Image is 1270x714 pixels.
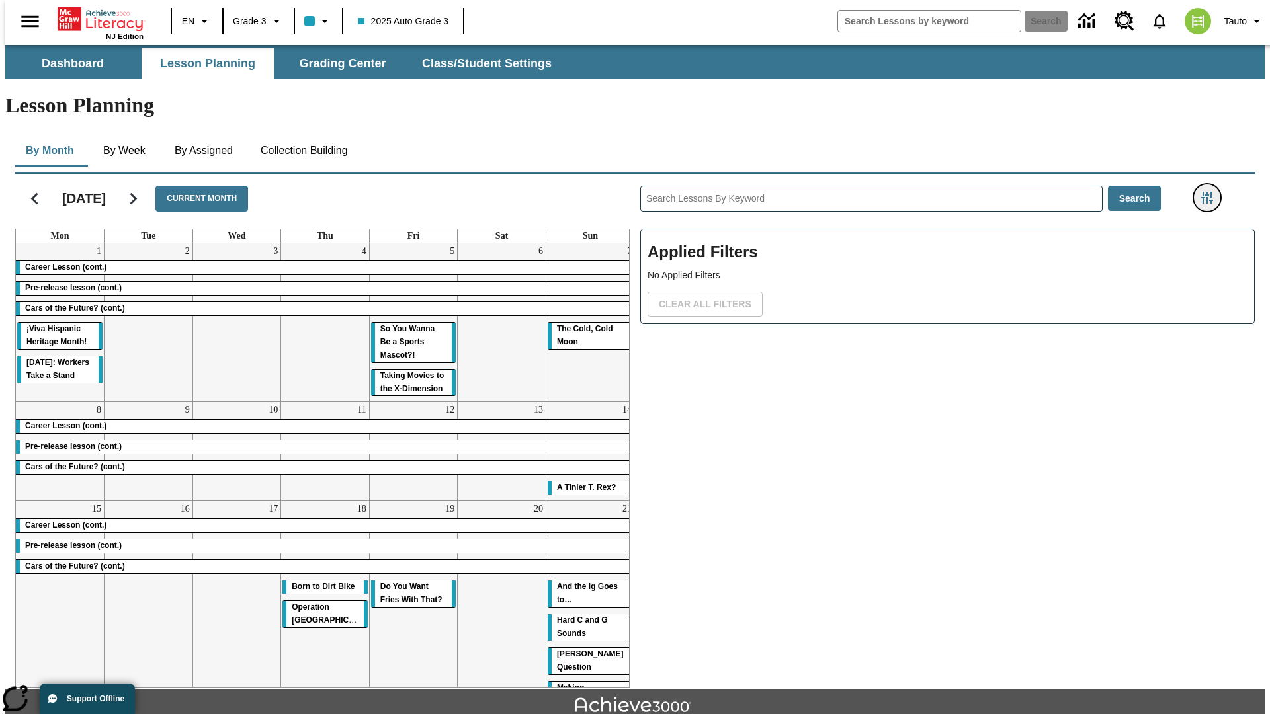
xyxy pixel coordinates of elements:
div: ¡Viva Hispanic Heritage Month! [17,323,103,349]
input: search field [838,11,1021,32]
span: ¡Viva Hispanic Heritage Month! [26,324,87,346]
span: Joplin's Question [557,649,624,672]
a: September 15, 2025 [89,501,104,517]
div: SubNavbar [5,48,564,79]
a: September 8, 2025 [94,402,104,418]
button: Select a new avatar [1177,4,1219,38]
a: Saturday [493,229,511,243]
a: September 18, 2025 [355,501,369,517]
span: Lesson Planning [160,56,255,71]
div: Joplin's Question [548,648,633,674]
div: Pre-release lesson (cont.) [16,282,634,295]
button: Search [1108,186,1162,212]
td: September 9, 2025 [105,402,193,501]
a: September 10, 2025 [266,402,280,418]
a: Friday [405,229,423,243]
button: By Month [15,135,85,167]
td: September 4, 2025 [281,243,370,402]
span: Career Lesson (cont.) [25,520,106,530]
td: September 12, 2025 [369,402,458,501]
a: September 7, 2025 [624,243,634,259]
td: September 8, 2025 [16,402,105,501]
span: 2025 Auto Grade 3 [358,15,449,28]
a: Data Center [1070,3,1107,40]
div: Cars of the Future? (cont.) [16,560,634,573]
span: NJ Edition [106,32,144,40]
a: Tuesday [138,229,158,243]
span: Class/Student Settings [422,56,552,71]
span: Cars of the Future? (cont.) [25,462,125,471]
button: Previous [18,182,52,216]
a: Notifications [1142,4,1177,38]
div: Pre-release lesson (cont.) [16,539,634,553]
div: Pre-release lesson (cont.) [16,440,634,454]
span: And the Ig Goes to… [557,582,618,604]
div: Career Lesson (cont.) [16,261,634,274]
span: Tauto [1224,15,1247,28]
td: September 3, 2025 [192,243,281,402]
div: Labor Day: Workers Take a Stand [17,356,103,383]
td: September 2, 2025 [105,243,193,402]
span: A Tinier T. Rex? [557,483,616,492]
span: So You Wanna Be a Sports Mascot?! [380,324,435,360]
button: Class/Student Settings [411,48,562,79]
a: Monday [48,229,72,243]
span: EN [182,15,194,28]
td: September 1, 2025 [16,243,105,402]
button: Grade: Grade 3, Select a grade [228,9,290,33]
div: Do You Want Fries With That? [371,580,456,607]
td: September 14, 2025 [546,402,634,501]
button: Lesson Planning [142,48,274,79]
a: September 4, 2025 [359,243,369,259]
a: September 20, 2025 [531,501,546,517]
span: Cars of the Future? (cont.) [25,561,125,571]
a: September 14, 2025 [620,402,634,418]
button: Collection Building [250,135,359,167]
a: September 5, 2025 [447,243,457,259]
div: The Cold, Cold Moon [548,323,633,349]
h1: Lesson Planning [5,93,1265,118]
td: September 6, 2025 [458,243,546,402]
a: September 13, 2025 [531,402,546,418]
button: Profile/Settings [1219,9,1270,33]
span: Operation London Bridge [292,602,376,625]
div: So You Wanna Be a Sports Mascot?! [371,323,456,362]
span: Born to Dirt Bike [292,582,355,591]
button: Dashboard [7,48,139,79]
div: Making Predictions [548,682,633,708]
span: Grading Center [299,56,386,71]
div: Home [58,5,144,40]
div: Cars of the Future? (cont.) [16,461,634,474]
button: Grading Center [276,48,409,79]
div: And the Ig Goes to… [548,580,633,607]
span: Pre-release lesson (cont.) [25,283,122,292]
div: Born to Dirt Bike [282,580,368,594]
span: Hard C and G Sounds [557,615,608,638]
a: September 1, 2025 [94,243,104,259]
span: Do You Want Fries With That? [380,582,443,604]
td: September 13, 2025 [458,402,546,501]
span: Career Lesson (cont.) [25,262,106,272]
div: SubNavbar [5,45,1265,79]
span: Support Offline [67,694,124,703]
button: Support Offline [40,684,135,714]
span: The Cold, Cold Moon [557,324,613,346]
div: Applied Filters [640,229,1255,324]
span: Career Lesson (cont.) [25,421,106,430]
a: September 21, 2025 [620,501,634,517]
div: Career Lesson (cont.) [16,420,634,433]
button: Open side menu [11,2,50,41]
div: Search [630,169,1255,688]
a: September 6, 2025 [536,243,546,259]
button: By Week [91,135,157,167]
td: September 10, 2025 [192,402,281,501]
div: Career Lesson (cont.) [16,519,634,532]
div: A Tinier T. Rex? [548,481,633,495]
a: Wednesday [225,229,248,243]
a: September 12, 2025 [443,402,457,418]
span: Cars of the Future? (cont.) [25,303,125,313]
a: September 19, 2025 [443,501,457,517]
button: Next [116,182,150,216]
a: Resource Center, Will open in new tab [1107,3,1142,39]
td: September 5, 2025 [369,243,458,402]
